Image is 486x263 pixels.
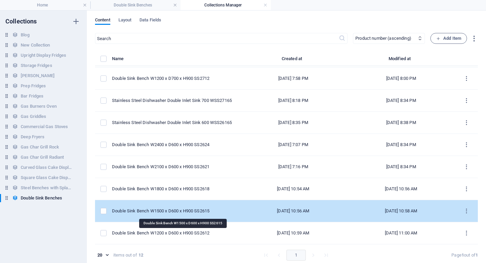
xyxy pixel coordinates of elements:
div: [DATE] 7:16 PM [245,164,342,170]
div: [DATE] 8:34 PM [353,98,450,104]
h6: Storage Fridges [21,62,52,70]
div: items out of [113,252,137,258]
div: Double Sink Bench W1800 x D600 x H900 SS2618 [112,186,234,192]
button: page 1 [286,250,306,261]
h6: Double Sink Benches [21,194,62,202]
div: [DATE] 8:18 PM [245,98,342,104]
h6: Deep Fryers [21,133,44,141]
div: [DATE] 8:34 PM [353,142,450,148]
h6: New Collection [21,41,50,49]
strong: 1 [462,252,464,258]
h6: Bar Fridges [21,92,43,100]
div: [DATE] 10:56 AM [353,186,450,192]
div: [DATE] 8:00 PM [353,75,450,82]
h6: Gas Char Grill Rock [21,143,59,151]
th: Modified at [347,55,455,66]
div: [DATE] 11:00 AM [353,230,450,236]
input: Search [95,33,339,44]
div: [DATE] 10:59 AM [245,230,342,236]
h4: Double Sink Benches [90,1,181,9]
div: [DATE] 7:58 PM [245,75,342,82]
div: Stainless Steel Dishwasher Double Inlet Sink 700 WSS27165 [112,98,234,104]
nav: pagination navigation [260,250,333,261]
div: [DATE] 10:54 AM [245,186,342,192]
div: Double Sink Bench W2400 x D600 x H900 SS2624 [112,142,234,148]
div: [DATE] 10:58 AM [353,208,450,214]
h6: Prep Fridges [21,82,46,90]
button: Add Item [430,33,467,44]
strong: 12 [138,252,143,258]
h6: Collections [5,17,37,25]
th: Name [112,55,239,66]
strong: 1 [475,252,478,258]
div: Stainless Steel Dishwasher Double Inlet Sink 600 WSS26165 [112,120,234,126]
div: [DATE] 8:35 PM [245,120,342,126]
div: Page out of [451,252,478,258]
h6: Upright Display Fridges [21,51,66,59]
h6: Curved Glass Cake Display [21,163,72,172]
h6: Gas Griddles [21,112,46,121]
h6: Commercial Gas Stoves [21,123,68,131]
div: Double Sink Bench W1200 x D700 x H900 SS2712 [112,75,234,82]
div: Double Sink Bench W2100 x D600 x H900 SS2621 [112,164,234,170]
span: Add Item [436,34,461,42]
div: 20 [95,252,111,258]
h6: Gas Burners Oven [21,102,57,110]
th: Created at [239,55,347,66]
div: Double Sink Bench W1500 x D600 x H900 SS2615 [112,208,234,214]
h6: Blog [21,31,29,39]
span: Content [95,16,110,25]
span: Data Fields [139,16,161,25]
div: [DATE] 7:07 PM [245,142,342,148]
div: Double Sink Bench W1200 x D600 x H900 SS2612 [112,230,234,236]
h6: [PERSON_NAME] [21,72,55,80]
span: Layout [118,16,132,25]
h4: Collections Manager [181,1,271,9]
div: [DATE] 10:56 AM [245,208,342,214]
h6: Steel Benches with Splashback [21,184,72,192]
h6: Square Glass Cake Display [21,174,72,182]
div: [DATE] 8:34 PM [353,164,450,170]
i: Create new collection [72,17,80,25]
h6: Gas Char Grill Radiant [21,153,64,161]
div: [DATE] 8:38 PM [353,120,450,126]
